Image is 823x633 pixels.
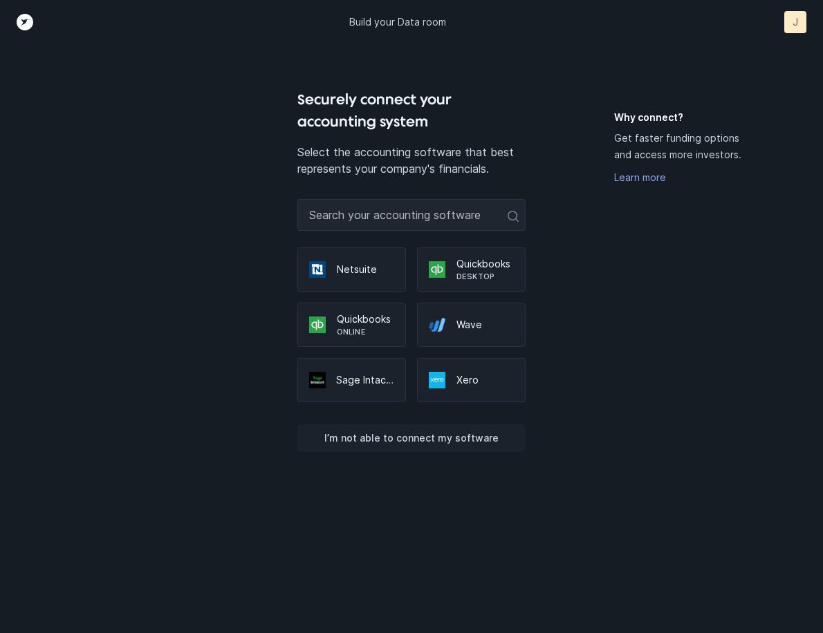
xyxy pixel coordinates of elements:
[297,144,526,177] p: Select the accounting software that best represents your company's financials.
[349,15,446,29] p: Build your Data room
[324,430,499,446] p: I’m not able to connect my software
[456,373,514,387] p: Xero
[297,303,406,347] div: QuickbooksOnline
[784,11,806,33] button: J
[456,257,514,271] p: Quickbooks
[456,318,514,332] p: Wave
[456,271,514,282] p: Desktop
[336,373,394,387] p: Sage Intacct
[297,88,526,133] h4: Securely connect your accounting system
[417,303,526,347] div: Wave
[337,312,394,326] p: Quickbooks
[417,247,526,292] div: QuickbooksDesktop
[793,15,798,29] p: J
[614,171,666,183] a: Learn more
[297,358,406,402] div: Sage Intacct
[337,263,394,276] p: Netsuite
[614,111,755,124] h5: Why connect?
[297,247,406,292] div: Netsuite
[297,199,526,231] input: Search your accounting software
[297,424,526,452] button: I’m not able to connect my software
[417,358,526,402] div: Xero
[614,130,755,163] p: Get faster funding options and access more investors.
[337,326,394,337] p: Online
